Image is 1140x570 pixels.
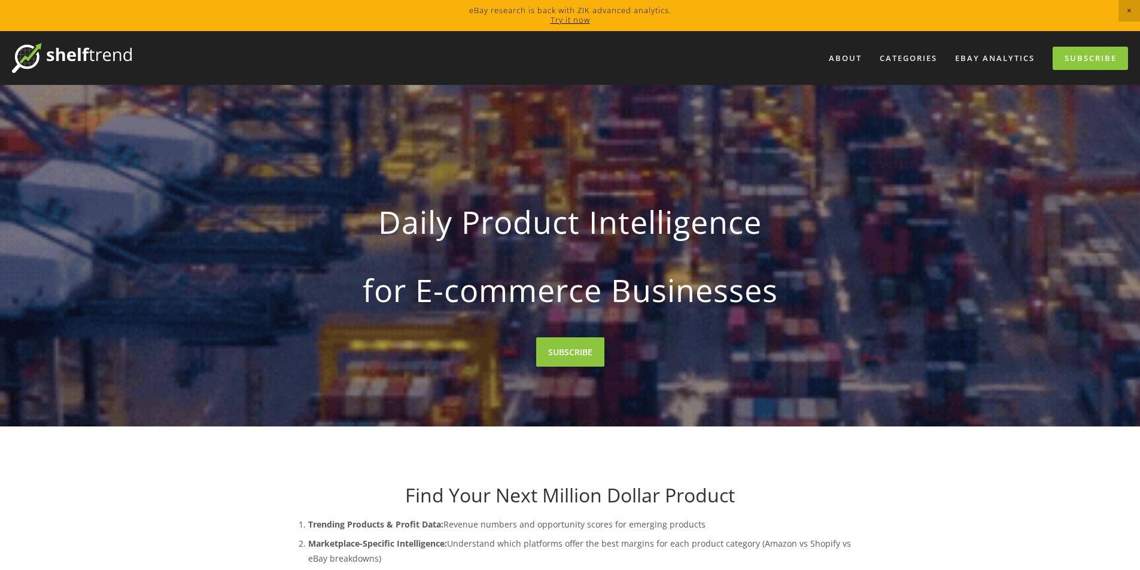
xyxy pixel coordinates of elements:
[303,194,837,250] strong: Daily Product Intelligence
[551,14,590,25] a: Try it now
[821,48,870,68] a: About
[308,538,447,549] strong: Marketplace-Specific Intelligence:
[308,517,856,532] p: Revenue numbers and opportunity scores for emerging products
[536,337,604,367] a: SUBSCRIBE
[303,262,837,318] strong: for E-commerce Businesses
[308,519,443,530] strong: Trending Products & Profit Data:
[284,484,856,507] h1: Find Your Next Million Dollar Product
[872,48,945,68] div: Categories
[12,43,132,73] img: ShelfTrend
[947,48,1042,68] a: eBay Analytics
[1053,47,1128,70] a: Subscribe
[308,536,856,566] p: Understand which platforms offer the best margins for each product category (Amazon vs Shopify vs...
